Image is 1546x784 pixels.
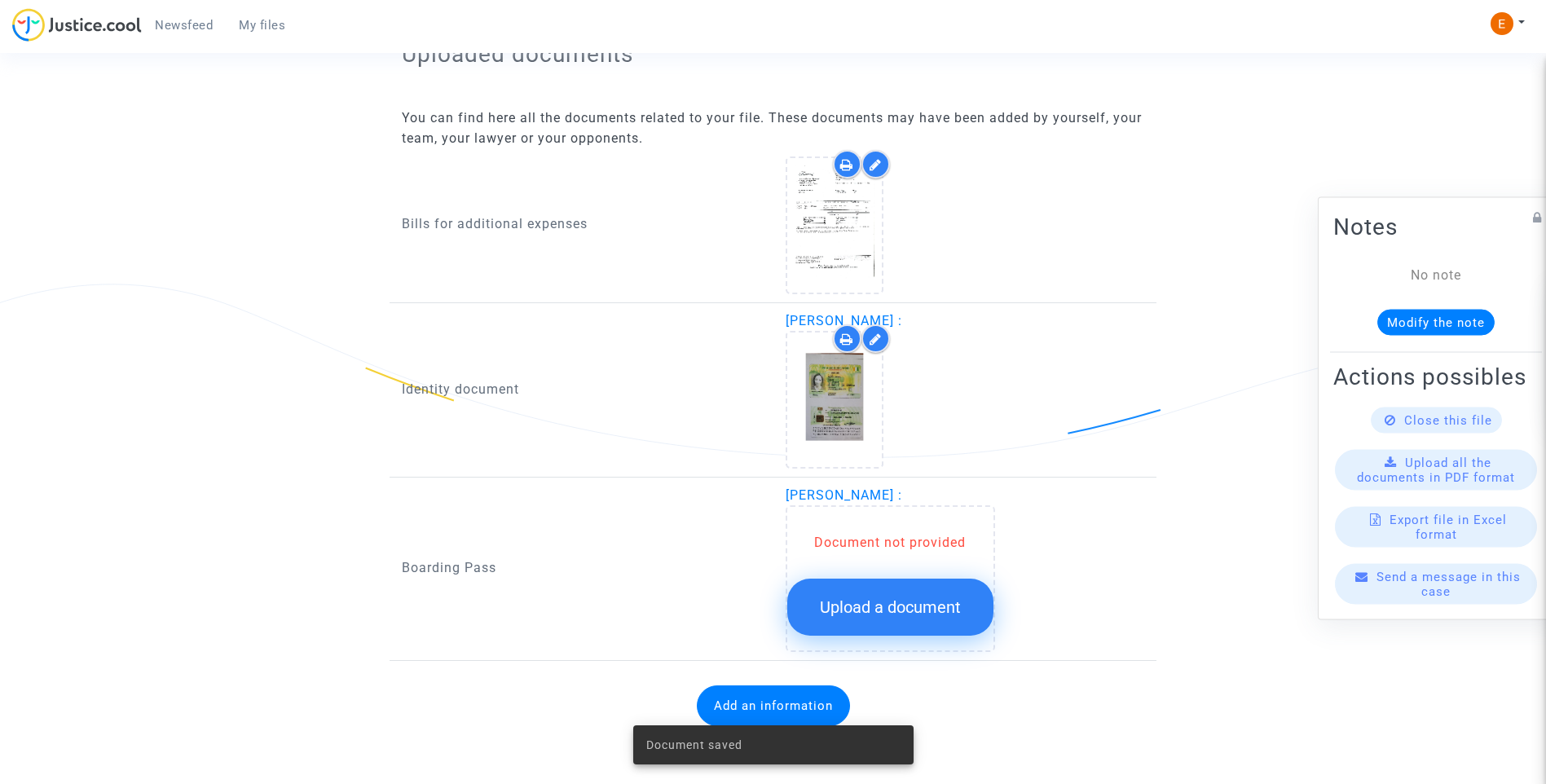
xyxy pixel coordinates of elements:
[787,579,993,636] button: Upload a document
[1333,213,1539,241] h2: Notes
[1404,413,1492,428] span: Close this file
[402,40,1144,68] h2: Uploaded documents
[697,685,850,726] button: Add an information
[402,110,1142,146] span: You can find here all the documents related to your file. These documents may have been added by ...
[646,737,742,753] span: Document saved
[239,18,285,33] span: My files
[1333,363,1539,391] h2: Actions possibles
[142,13,226,37] a: Newsfeed
[12,8,142,42] img: jc-logo.svg
[226,13,298,37] a: My files
[1390,513,1507,542] span: Export file in Excel format
[1491,12,1513,35] img: ACg8ocIeiFvHKe4dA5oeRFd_CiCnuxWUEc1A2wYhRJE3TTWt=s96-c
[1377,310,1495,336] button: Modify the note
[402,214,761,234] p: Bills for additional expenses
[1358,266,1514,285] div: No note
[786,487,902,503] span: [PERSON_NAME] :
[786,313,902,328] span: [PERSON_NAME] :
[820,597,961,617] span: Upload a document
[1376,570,1521,599] span: Send a message in this case
[402,557,761,578] p: Boarding Pass
[402,379,761,399] p: Identity document
[1357,456,1515,485] span: Upload all the documents in PDF format
[787,533,993,553] div: Document not provided
[155,18,213,33] span: Newsfeed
